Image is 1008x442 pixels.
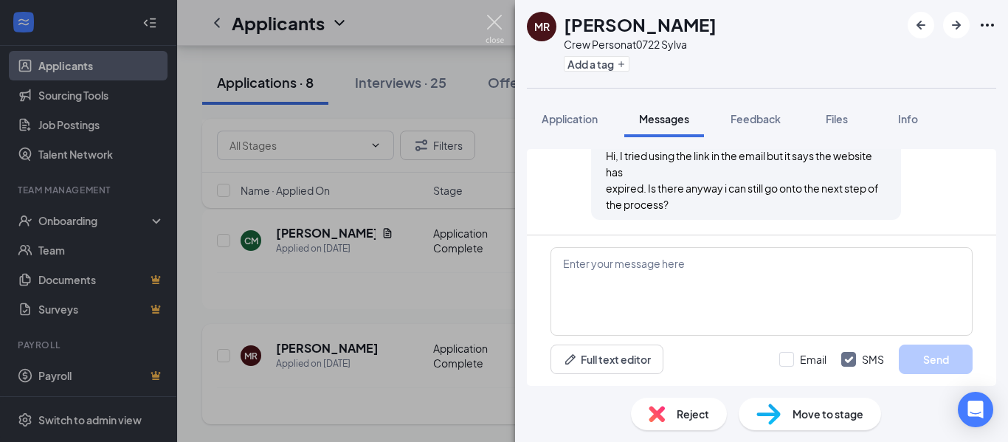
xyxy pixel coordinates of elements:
span: Hi, I tried using the link in the email but it says the website has expired. Is there anyway i ca... [606,149,879,211]
span: Move to stage [793,406,863,422]
span: Application [542,112,598,125]
h1: [PERSON_NAME] [564,12,717,37]
span: Feedback [731,112,781,125]
button: PlusAdd a tag [564,56,629,72]
svg: Plus [617,60,626,69]
svg: Ellipses [978,16,996,34]
svg: ArrowRight [947,16,965,34]
button: ArrowRight [943,12,970,38]
span: Messages [639,112,689,125]
span: Info [898,112,918,125]
button: Full text editorPen [550,345,663,374]
button: Send [899,345,973,374]
button: ArrowLeftNew [908,12,934,38]
span: Reject [677,406,709,422]
svg: Pen [563,352,578,367]
svg: ArrowLeftNew [912,16,930,34]
div: Crew Person at 0722 Sylva [564,37,717,52]
div: Open Intercom Messenger [958,392,993,427]
span: Files [826,112,848,125]
div: MR [534,19,550,34]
